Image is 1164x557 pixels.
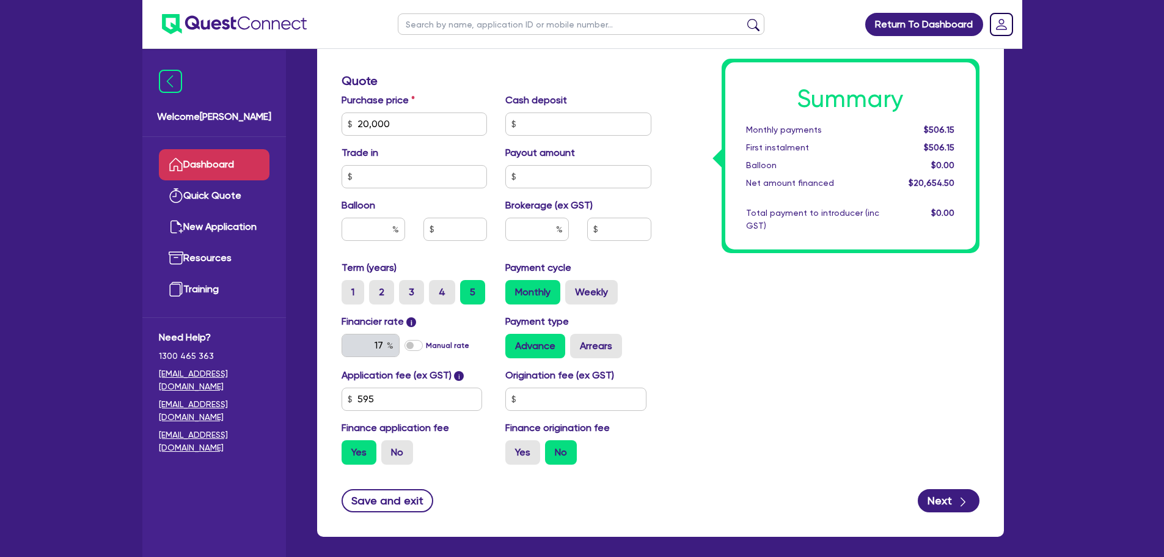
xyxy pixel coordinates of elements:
[399,280,424,304] label: 3
[505,260,571,275] label: Payment cycle
[169,219,183,234] img: new-application
[918,489,979,512] button: Next
[565,280,618,304] label: Weekly
[159,149,269,180] a: Dashboard
[342,260,397,275] label: Term (years)
[369,280,394,304] label: 2
[505,198,593,213] label: Brokerage (ex GST)
[931,160,954,170] span: $0.00
[159,350,269,363] span: 1300 465 363
[159,429,269,454] a: [EMAIL_ADDRESS][DOMAIN_NAME]
[342,280,364,304] label: 1
[505,368,614,383] label: Origination fee (ex GST)
[159,180,269,212] a: Quick Quote
[342,198,375,213] label: Balloon
[342,368,452,383] label: Application fee (ex GST)
[342,146,378,160] label: Trade in
[169,282,183,297] img: training
[505,93,567,108] label: Cash deposit
[924,125,954,135] span: $506.15
[159,398,269,424] a: [EMAIL_ADDRESS][DOMAIN_NAME]
[169,188,183,203] img: quick-quote
[159,70,182,93] img: icon-menu-close
[986,9,1017,40] a: Dropdown toggle
[426,340,469,351] label: Manual rate
[159,330,269,345] span: Need Help?
[931,208,954,218] span: $0.00
[545,440,577,465] label: No
[505,421,610,435] label: Finance origination fee
[865,13,983,36] a: Return To Dashboard
[429,280,455,304] label: 4
[737,124,888,136] div: Monthly payments
[737,207,888,232] div: Total payment to introducer (inc GST)
[342,440,376,465] label: Yes
[505,280,560,304] label: Monthly
[342,93,415,108] label: Purchase price
[909,178,954,188] span: $20,654.50
[570,334,622,358] label: Arrears
[398,13,764,35] input: Search by name, application ID or mobile number...
[159,243,269,274] a: Resources
[159,274,269,305] a: Training
[342,489,434,512] button: Save and exit
[342,314,417,329] label: Financier rate
[454,371,464,381] span: i
[342,73,651,88] h3: Quote
[924,142,954,152] span: $506.15
[505,146,575,160] label: Payout amount
[159,367,269,393] a: [EMAIL_ADDRESS][DOMAIN_NAME]
[505,314,569,329] label: Payment type
[342,421,449,435] label: Finance application fee
[737,141,888,154] div: First instalment
[460,280,485,304] label: 5
[381,440,413,465] label: No
[505,334,565,358] label: Advance
[162,14,307,34] img: quest-connect-logo-blue
[159,212,269,243] a: New Application
[737,159,888,172] div: Balloon
[406,317,416,327] span: i
[737,177,888,190] div: Net amount financed
[169,251,183,265] img: resources
[157,109,271,124] span: Welcome [PERSON_NAME]
[746,84,955,114] h1: Summary
[505,440,540,465] label: Yes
